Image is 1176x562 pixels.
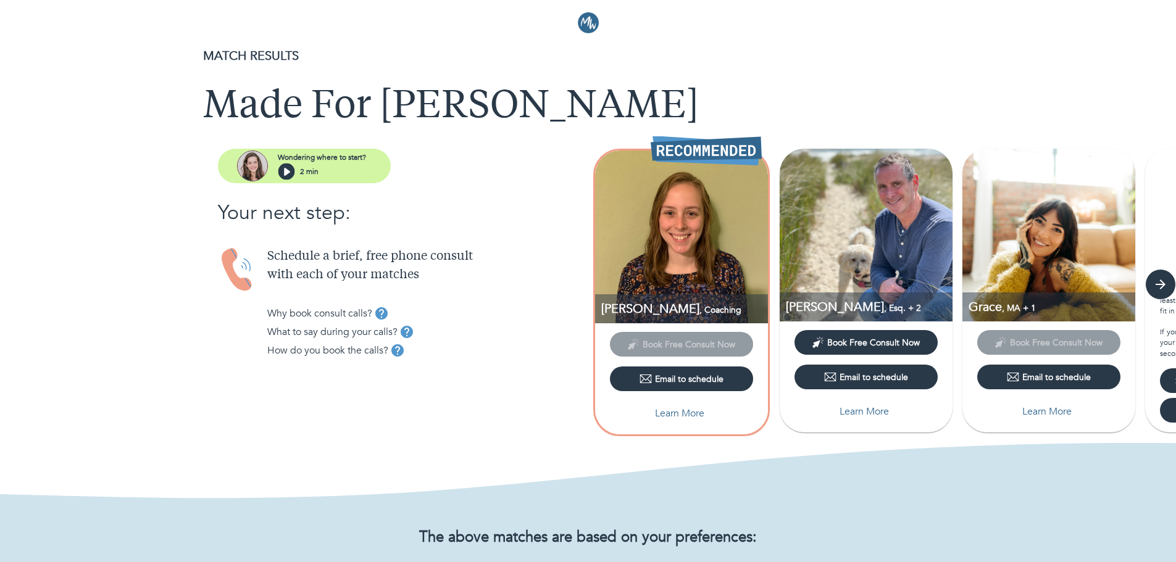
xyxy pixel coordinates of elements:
[203,85,974,130] h1: Made For [PERSON_NAME]
[237,151,268,181] img: assistant
[977,365,1120,389] button: Email to schedule
[1002,302,1036,314] span: , MA + 1
[699,304,741,316] span: , Coaching
[267,324,398,339] p: What to say during your calls?
[278,152,366,163] p: Wondering where to start?
[203,47,974,65] p: MATCH RESULTS
[794,365,938,389] button: Email to schedule
[655,406,704,421] p: Learn More
[218,247,257,292] img: Handset
[1022,404,1072,419] p: Learn More
[610,401,753,426] button: Learn More
[267,306,372,321] p: Why book consult calls?
[651,136,762,165] img: Recommended Therapist
[640,373,724,385] div: Email to schedule
[827,337,920,349] span: Book Free Consult Now
[601,300,768,317] p: Coaching
[840,404,889,419] p: Learn More
[794,399,938,424] button: Learn More
[267,343,388,358] p: How do you book the calls?
[1007,371,1091,383] div: Email to schedule
[203,529,974,547] h2: The above matches are based on your preferences:
[824,371,908,383] div: Email to schedule
[977,336,1120,348] span: This provider has not yet shared their calendar link. Please email the provider to schedule
[610,366,753,391] button: Email to schedule
[977,399,1120,424] button: Learn More
[610,338,753,350] span: This provider has not yet shared their calendar link. Please email the provider to schedule
[300,166,319,177] p: 2 min
[388,341,407,360] button: tooltip
[595,151,768,323] img: Kristen Wenzel profile
[578,12,599,33] img: Logo
[786,299,953,315] p: Esq., Coaching, Certified Professional Coach
[794,330,938,355] button: Book Free Consult Now
[398,323,416,341] button: tooltip
[884,302,921,314] span: , Esq. + 2
[780,149,953,321] img: Bruce Katz profile
[969,299,1135,315] p: MA, Coaching
[962,149,1135,321] img: Grace Lang profile
[372,304,391,323] button: tooltip
[267,247,588,284] p: Schedule a brief, free phone consult with each of your matches
[218,149,391,183] button: assistantWondering where to start?2 min
[218,198,588,228] p: Your next step:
